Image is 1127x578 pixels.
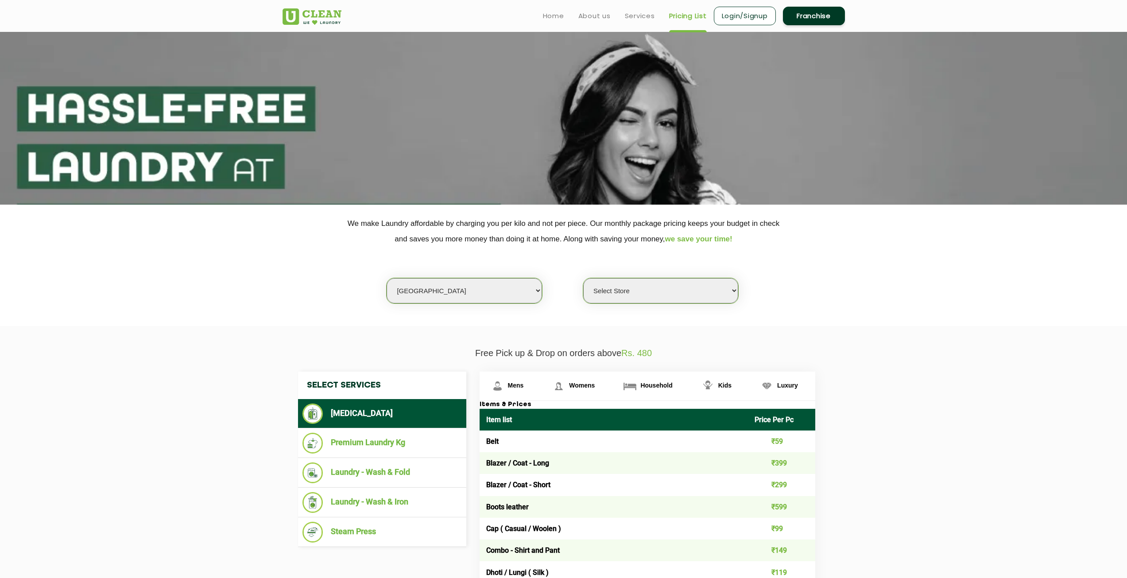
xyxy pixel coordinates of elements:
a: Franchise [783,7,845,25]
th: Item list [480,409,748,431]
td: Boots leather [480,496,748,518]
td: Blazer / Coat - Long [480,452,748,474]
span: Luxury [777,382,798,389]
td: ₹399 [748,452,815,474]
a: Login/Signup [714,7,776,25]
li: Steam Press [302,522,462,543]
img: Kids [700,378,716,394]
td: ₹99 [748,518,815,539]
img: Laundry - Wash & Iron [302,492,323,513]
th: Price Per Pc [748,409,815,431]
td: Combo - Shirt and Pant [480,539,748,561]
img: Laundry - Wash & Fold [302,462,323,483]
td: ₹299 [748,474,815,496]
td: ₹599 [748,496,815,518]
li: Laundry - Wash & Fold [302,462,462,483]
td: Belt [480,431,748,452]
p: We make Laundry affordable by charging you per kilo and not per piece. Our monthly package pricin... [283,216,845,247]
li: Premium Laundry Kg [302,433,462,454]
span: Rs. 480 [621,348,652,358]
td: ₹59 [748,431,815,452]
img: Steam Press [302,522,323,543]
span: Household [640,382,672,389]
a: Home [543,11,564,21]
img: Dry Cleaning [302,403,323,424]
img: Mens [490,378,505,394]
span: we save your time! [665,235,732,243]
h3: Items & Prices [480,401,815,409]
img: Household [622,378,638,394]
h4: Select Services [298,372,466,399]
td: Cap ( Casual / Woolen ) [480,518,748,539]
a: About us [578,11,611,21]
a: Pricing List [669,11,707,21]
img: Luxury [759,378,775,394]
li: [MEDICAL_DATA] [302,403,462,424]
td: ₹149 [748,539,815,561]
td: Blazer / Coat - Short [480,474,748,496]
a: Services [625,11,655,21]
li: Laundry - Wash & Iron [302,492,462,513]
p: Free Pick up & Drop on orders above [283,348,845,358]
span: Womens [569,382,595,389]
img: Womens [551,378,566,394]
img: Premium Laundry Kg [302,433,323,454]
img: UClean Laundry and Dry Cleaning [283,8,341,25]
span: Mens [508,382,524,389]
span: Kids [718,382,732,389]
